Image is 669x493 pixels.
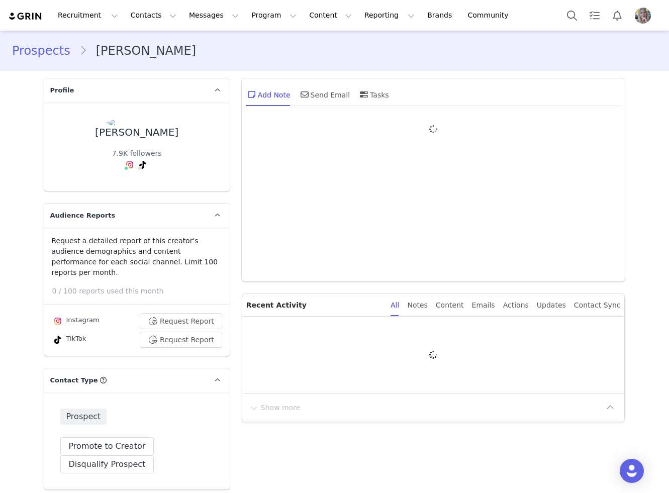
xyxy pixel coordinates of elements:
[358,4,421,27] button: Reporting
[107,119,167,127] img: 76ff8140-24f7-49ba-a2fe-5f4d988852c0.jpg
[126,161,134,169] img: instagram.svg
[183,4,245,27] button: Messages
[246,294,383,316] p: Recent Activity
[407,294,427,317] div: Notes
[421,4,461,27] a: Brands
[629,8,661,24] button: Profile
[472,294,495,317] div: Emails
[574,294,621,317] div: Contact Sync
[606,4,628,27] button: Notifications
[50,375,98,385] span: Contact Type
[52,315,100,327] div: Instagram
[503,294,529,317] div: Actions
[12,42,79,60] a: Prospects
[620,459,644,483] div: Open Intercom Messenger
[60,409,107,425] span: Prospect
[246,82,291,107] div: Add Note
[60,455,154,473] button: Disqualify Prospect
[299,82,350,107] div: Send Email
[303,4,358,27] button: Content
[112,148,162,159] div: 7.9K followers
[436,294,464,317] div: Content
[52,236,222,278] p: Request a detailed report of this creator's audience demographics and content performance for eac...
[95,127,178,138] div: [PERSON_NAME]
[125,4,182,27] button: Contacts
[245,4,303,27] button: Program
[537,294,566,317] div: Updates
[52,334,86,346] div: TikTok
[561,4,583,27] button: Search
[50,85,74,95] span: Profile
[248,400,301,416] button: Show more
[391,294,399,317] div: All
[52,286,230,297] p: 0 / 100 reports used this month
[358,82,389,107] div: Tasks
[52,4,124,27] button: Recruitment
[8,12,43,21] img: grin logo
[50,211,116,221] span: Audience Reports
[140,313,222,329] button: Request Report
[635,8,651,24] img: 4c4d8390-f692-4448-aacb-a4bdb8ccc65e.jpg
[584,4,606,27] a: Tasks
[54,317,62,325] img: instagram.svg
[60,437,154,455] button: Promote to Creator
[462,4,519,27] a: Community
[140,332,222,348] button: Request Report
